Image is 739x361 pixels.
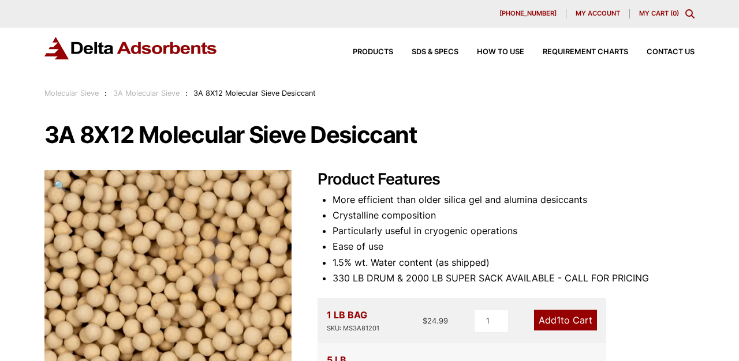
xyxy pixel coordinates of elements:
[44,89,99,97] a: Molecular Sieve
[333,255,695,270] li: 1.5% wt. Water content (as shipped)
[318,170,695,189] h2: Product Features
[193,89,316,97] span: 3A 8X12 Molecular Sieve Desiccant
[327,307,379,334] div: 1 LB BAG
[327,323,379,334] div: SKU: MS3A81201
[524,48,628,56] a: Requirement Charts
[412,48,458,56] span: SDS & SPECS
[44,170,76,202] a: View full-screen image gallery
[499,10,557,17] span: [PHONE_NUMBER]
[628,48,695,56] a: Contact Us
[353,48,393,56] span: Products
[534,310,597,330] a: Add1to Cart
[185,89,188,97] span: :
[566,9,630,18] a: My account
[54,179,67,192] span: 🔍
[104,89,107,97] span: :
[490,9,566,18] a: [PHONE_NUMBER]
[113,89,180,97] a: 3A Molecular Sieve
[685,9,695,18] div: Toggle Modal Content
[44,37,218,59] img: Delta Adsorbents
[458,48,524,56] a: How to Use
[393,48,458,56] a: SDS & SPECS
[334,48,393,56] a: Products
[333,223,695,239] li: Particularly useful in cryogenic operations
[576,10,620,17] span: My account
[333,239,695,254] li: Ease of use
[333,270,695,286] li: 330 LB DRUM & 2000 LB SUPER SACK AVAILABLE - CALL FOR PRICING
[333,192,695,208] li: More efficient than older silica gel and alumina desiccants
[673,9,677,17] span: 0
[44,123,695,147] h1: 3A 8X12 Molecular Sieve Desiccant
[333,208,695,223] li: Crystalline composition
[647,48,695,56] span: Contact Us
[543,48,628,56] span: Requirement Charts
[423,316,448,325] bdi: 24.99
[423,316,427,325] span: $
[557,314,561,326] span: 1
[639,9,679,17] a: My Cart (0)
[477,48,524,56] span: How to Use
